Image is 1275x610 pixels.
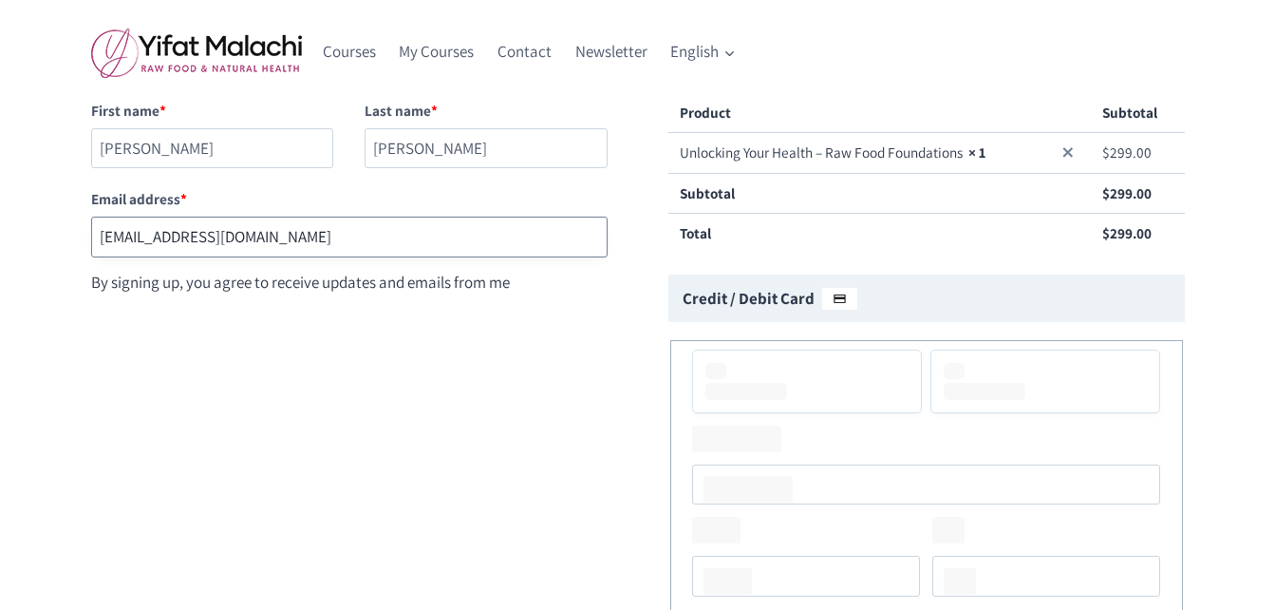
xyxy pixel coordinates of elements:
[668,173,1091,213] th: Subtotal
[91,181,608,217] label: Email address
[668,275,1185,322] label: Credit / Debit Card
[680,143,963,162] span: Unlocking Your Health – Raw Food Foundations
[968,143,985,162] strong: × 1
[1057,142,1079,164] a: Remove this item
[563,29,659,75] a: Newsletter
[486,29,564,75] a: Contact
[387,29,486,75] a: My Courses
[822,288,857,311] img: Credit / Debit Card
[311,29,388,75] a: Courses
[1102,223,1110,242] span: $
[91,270,608,295] p: By signing up, you agree to receive updates and emails from me
[91,28,302,78] img: yifat_logo41_en.png
[1102,143,1152,162] bdi: 299.00
[365,93,608,128] label: Last name
[668,213,1091,252] th: Total
[659,29,747,75] button: Child menu of English
[1102,183,1152,202] bdi: 299.00
[311,29,747,75] nav: Primary Navigation
[1102,183,1110,202] span: $
[91,93,334,128] label: First name
[1102,223,1152,242] bdi: 299.00
[1091,93,1185,132] th: Subtotal
[668,93,1091,132] th: Product
[1102,143,1110,162] span: $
